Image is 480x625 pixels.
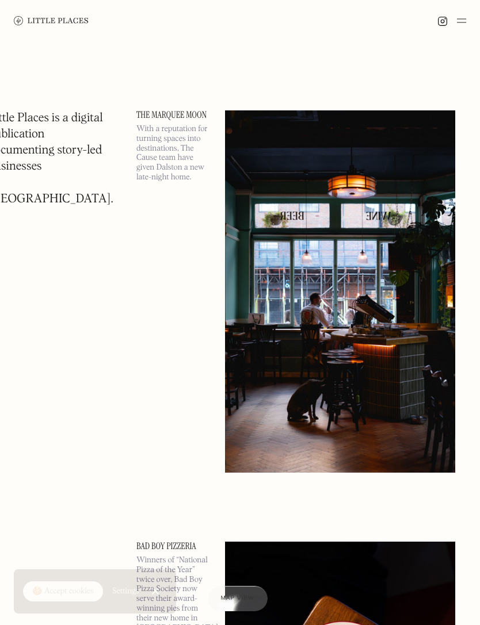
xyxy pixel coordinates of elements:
div: 🍪 Accept cookies [32,586,94,597]
a: 🍪 Accept cookies [23,581,103,602]
p: With a reputation for turning spaces into destinations, The Cause team have given Dalston a new l... [136,124,211,182]
span: Map view [221,595,254,601]
a: Close Cookie Popup [144,580,167,603]
a: The Marquee Moon [136,110,211,120]
a: Bad Boy Pizzeria [136,542,211,551]
a: Map view [207,586,268,611]
div: Settings [112,587,139,595]
img: The Marquee Moon [225,110,455,473]
a: Settings [112,578,139,604]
